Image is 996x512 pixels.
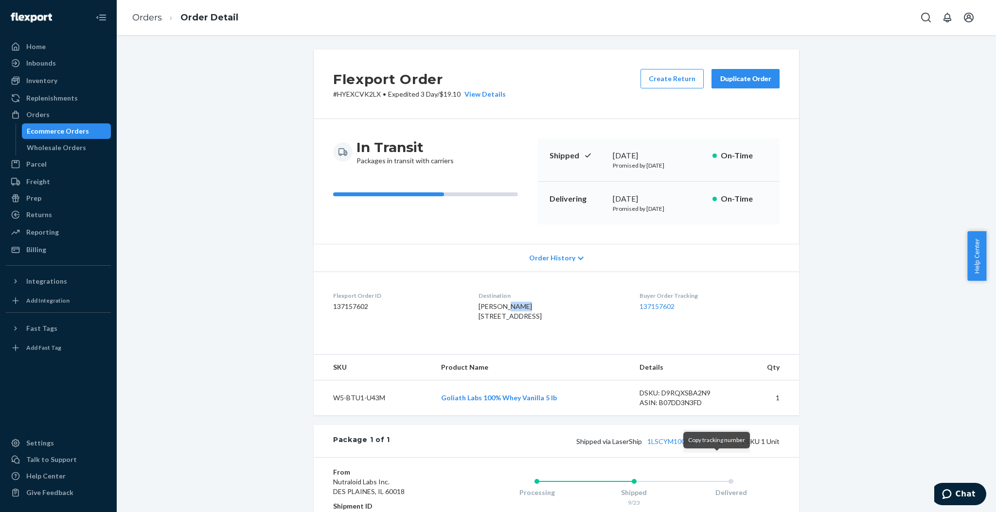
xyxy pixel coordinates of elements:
a: Add Integration [6,293,111,308]
span: Order History [529,253,575,263]
span: Nutraloid Labs Inc. DES PLAINES, IL 60018 [333,478,405,495]
button: Give Feedback [6,485,111,500]
a: Replenishments [6,90,111,106]
dt: Shipment ID [333,501,449,511]
span: Expedited 3 Day [388,90,437,98]
a: Reporting [6,224,111,240]
button: Duplicate Order [711,69,780,88]
ol: breadcrumbs [124,3,246,32]
div: Prep [26,193,41,203]
th: Product Name [433,355,632,380]
a: Inventory [6,73,111,88]
div: Duplicate Order [720,74,771,84]
a: Billing [6,242,111,257]
dt: Buyer Order Tracking [640,291,780,300]
img: Flexport logo [11,13,52,22]
span: • [383,90,386,98]
div: Ecommerce Orders [27,126,89,136]
th: SKU [314,355,433,380]
p: Promised by [DATE] [613,161,705,170]
dd: 137157602 [333,302,463,311]
dt: From [333,467,449,477]
iframe: Opens a widget where you can chat to one of our agents [934,483,986,507]
a: Inbounds [6,55,111,71]
th: Details [632,355,739,380]
button: Talk to Support [6,452,111,467]
div: Shipped [586,488,683,497]
a: Wholesale Orders [22,140,111,155]
td: W5-BTU1-U43M [314,380,433,416]
div: Inbounds [26,58,56,68]
a: Orders [6,107,111,122]
a: 137157602 [640,302,675,310]
a: Orders [132,12,162,23]
button: Open account menu [959,8,978,27]
span: Shipped via LaserShip [576,437,727,445]
button: Integrations [6,273,111,289]
button: View Details [461,89,506,99]
a: Parcel [6,156,111,172]
button: Create Return [640,69,704,88]
div: Delivered [682,488,780,497]
div: Orders [26,110,50,119]
a: Add Fast Tag [6,340,111,356]
div: Home [26,42,46,51]
div: Give Feedback [26,488,73,497]
button: Close Navigation [91,8,111,27]
button: Fast Tags [6,321,111,336]
dt: Destination [479,291,623,300]
div: Talk to Support [26,455,77,464]
dt: Flexport Order ID [333,291,463,300]
a: Help Center [6,468,111,484]
a: 1LSCYM1005GLYHS [647,437,711,445]
a: Settings [6,435,111,451]
td: 1 [739,380,799,416]
button: Open Search Box [916,8,936,27]
a: Order Detail [180,12,238,23]
span: [PERSON_NAME] [STREET_ADDRESS] [479,302,542,320]
div: Replenishments [26,93,78,103]
p: Shipped [550,150,605,161]
th: Qty [739,355,799,380]
div: Add Fast Tag [26,343,61,352]
span: Copy tracking number [688,436,745,444]
div: Package 1 of 1 [333,435,390,447]
div: Freight [26,177,50,187]
p: Promised by [DATE] [613,205,705,213]
div: Add Integration [26,296,70,305]
div: Inventory [26,76,57,85]
div: DSKU: D9RQXSBA2N9 [640,388,731,398]
div: ASIN: B07DD3N3FD [640,398,731,408]
div: 9/23 [586,498,683,507]
p: On-Time [721,193,768,205]
div: Wholesale Orders [27,143,86,153]
div: Help Center [26,471,66,481]
p: # HYEXCVK2LX / $19.10 [333,89,506,99]
p: Delivering [550,193,605,205]
div: Settings [26,438,54,448]
div: Packages in transit with carriers [356,138,454,166]
div: 1 SKU 1 Unit [390,435,780,447]
h3: In Transit [356,138,454,156]
button: Help Center [967,231,986,281]
a: Ecommerce Orders [22,123,111,139]
div: Billing [26,245,46,255]
a: Home [6,39,111,54]
div: Integrations [26,276,67,286]
div: Returns [26,210,52,220]
div: Reporting [26,227,59,237]
a: Returns [6,207,111,222]
div: [DATE] [613,193,705,205]
h2: Flexport Order [333,69,506,89]
div: Parcel [26,159,47,169]
div: [DATE] [613,150,705,161]
a: Prep [6,190,111,206]
p: On-Time [721,150,768,161]
a: Freight [6,174,111,189]
button: Open notifications [938,8,957,27]
div: Fast Tags [26,324,57,333]
div: Processing [488,488,586,497]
